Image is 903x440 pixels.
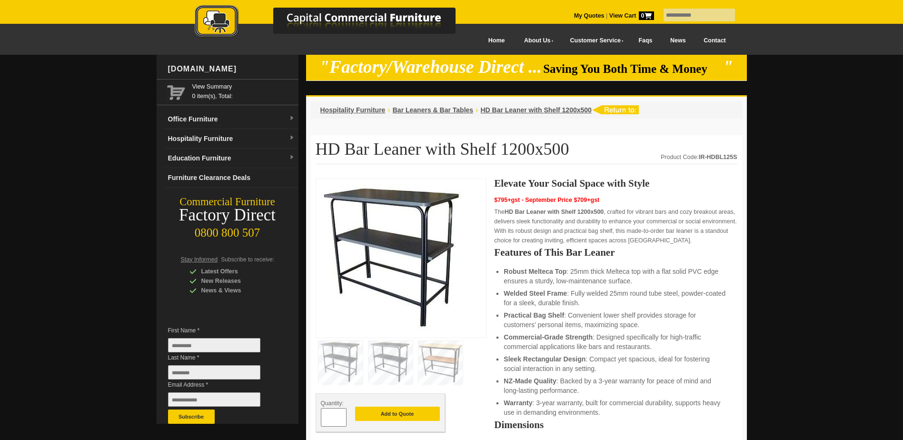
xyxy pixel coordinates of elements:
em: "Factory/Warehouse Direct ... [319,57,542,77]
div: 0800 800 507 [157,221,298,240]
strong: Warranty [504,399,532,407]
img: HD Bar Leaner with Shelf, 1200x500mm, Melteca top, steel frame, bag shelf, ideal for bars and off... [321,184,464,330]
strong: Welded Steel Frame [504,290,567,297]
a: Contact [695,30,734,51]
strong: View Cart [609,12,654,19]
span: Stay Informed [181,256,218,263]
a: Furniture Clearance Deals [164,168,298,188]
span: 0 item(s), Total: [192,82,295,100]
strong: HD Bar Leaner with Shelf 1200x500 [505,209,604,215]
div: Factory Direct [157,209,298,222]
li: › [476,105,478,115]
strong: IR-HDBL125S [699,154,737,160]
a: Bar Leaners & Bar Tables [393,106,473,114]
strong: Sleek Rectangular Design [504,355,585,363]
li: : 3-year warranty, built for commercial durability, supports heavy use in demanding environments. [504,398,727,417]
div: Commercial Furniture [157,195,298,209]
h1: HD Bar Leaner with Shelf 1200x500 [316,140,737,164]
button: Add to Quote [355,407,440,421]
a: Faqs [630,30,662,51]
a: View Cart0 [607,12,654,19]
a: Hospitality Furniture [320,106,386,114]
div: News & Views [189,286,280,295]
img: return to [592,105,639,114]
li: › [387,105,390,115]
strong: Commercial-Grade Strength [504,333,593,341]
a: Office Furnituredropdown [164,110,298,129]
h2: Dimensions [494,420,737,430]
a: News [661,30,695,51]
div: [DOMAIN_NAME] [164,55,298,83]
img: dropdown [289,135,295,141]
a: Capital Commercial Furniture Logo [169,5,502,42]
li: : Convenient lower shelf provides storage for customers’ personal items, maximizing space. [504,310,727,330]
span: Quantity: [321,400,344,407]
strong: Practical Bag Shelf [504,311,564,319]
span: 0 [639,11,654,20]
p: The , crafted for vibrant bars and cozy breakout areas, delivers sleek functionality and durabili... [494,207,737,245]
img: dropdown [289,155,295,160]
li: : Compact yet spacious, ideal for fostering social interaction in any setting. [504,354,727,373]
a: Hospitality Furnituredropdown [164,129,298,149]
h2: Elevate Your Social Space with Style [494,179,737,188]
span: Subscribe to receive: [221,256,274,263]
a: About Us [514,30,559,51]
a: View Summary [192,82,295,91]
li: : Backed by a 3-year warranty for peace of mind and long-lasting performance. [504,376,727,395]
span: $795+gst - September Price $709+gst [494,197,599,203]
span: Email Address * [168,380,275,390]
input: First Name * [168,338,260,352]
span: Last Name * [168,353,275,362]
a: HD Bar Leaner with Shelf 1200x500 [480,106,591,114]
span: Saving You Both Time & Money [543,62,722,75]
input: Email Address * [168,392,260,407]
img: dropdown [289,116,295,121]
div: Latest Offers [189,267,280,276]
strong: NZ-Made Quality [504,377,556,385]
div: New Releases [189,276,280,286]
a: My Quotes [574,12,605,19]
span: First Name * [168,326,275,335]
li: : Designed specifically for high-traffic commercial applications like bars and restaurants. [504,332,727,351]
strong: Robust Melteca Top [504,268,566,275]
a: Education Furnituredropdown [164,149,298,168]
em: " [723,57,733,77]
h2: Features of This Bar Leaner [494,248,737,257]
a: Customer Service [559,30,629,51]
input: Last Name * [168,365,260,380]
li: : Fully welded 25mm round tube steel, powder-coated for a sleek, durable finish. [504,289,727,308]
button: Subscribe [168,410,215,424]
img: Capital Commercial Furniture Logo [169,5,502,40]
div: Product Code: [661,152,737,162]
li: : 25mm thick Melteca top with a flat solid PVC edge ensures a sturdy, low-maintenance surface. [504,267,727,286]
